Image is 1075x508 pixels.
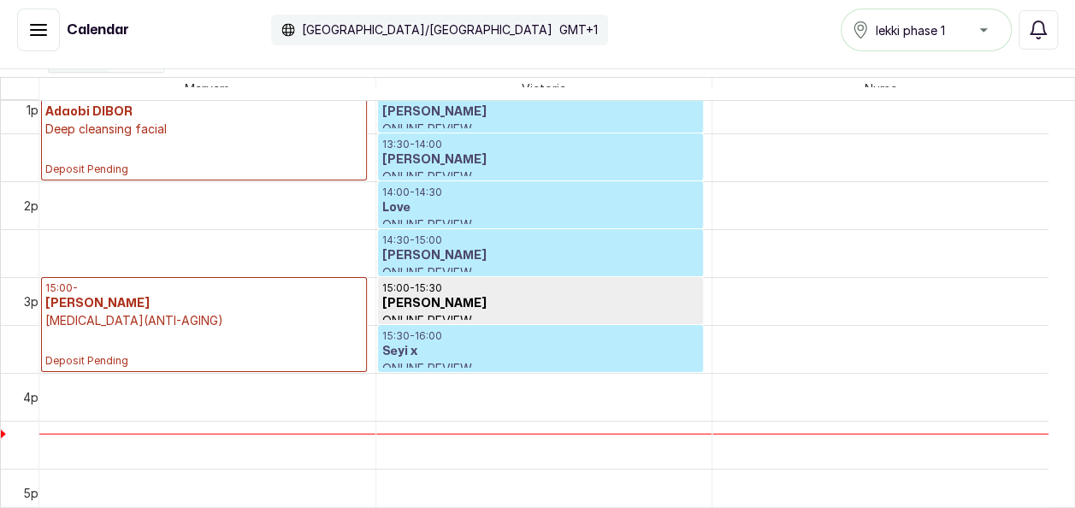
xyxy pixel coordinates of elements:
[861,78,901,99] span: Nurse
[382,121,700,138] p: ONLINE REVIEW
[302,21,552,38] p: [GEOGRAPHIC_DATA]/[GEOGRAPHIC_DATA]
[382,264,700,281] p: ONLINE REVIEW
[382,295,700,312] h3: [PERSON_NAME]
[382,343,700,360] h3: Seyi x
[382,103,700,121] h3: [PERSON_NAME]
[45,103,363,121] h3: Adaobi DIBOR
[45,354,363,368] span: Deposit Pending
[382,312,700,329] p: ONLINE REVIEW
[382,138,700,151] p: 13:30 - 14:00
[518,78,570,99] span: Victoria
[181,78,233,99] span: Maryam
[45,295,363,312] h3: [PERSON_NAME]
[45,162,363,176] span: Deposit Pending
[841,9,1012,51] button: lekki phase 1
[382,360,700,377] p: ONLINE REVIEW
[20,484,51,502] div: 5pm
[67,20,129,40] h1: Calendar
[382,168,700,186] p: ONLINE REVIEW
[382,151,700,168] h3: [PERSON_NAME]
[382,329,700,343] p: 15:30 - 16:00
[876,21,945,39] span: lekki phase 1
[382,186,700,199] p: 14:00 - 14:30
[20,388,51,406] div: 4pm
[21,197,51,215] div: 2pm
[382,281,700,295] p: 15:00 - 15:30
[45,281,363,295] p: 15:00 -
[382,247,700,264] h3: [PERSON_NAME]
[559,21,598,38] p: GMT+1
[382,199,700,216] h3: Love
[45,312,363,329] p: [MEDICAL_DATA](ANTI-AGING)
[382,233,700,247] p: 14:30 - 15:00
[45,121,363,138] p: Deep cleansing facial
[23,101,51,119] div: 1pm
[382,216,700,233] p: ONLINE REVIEW
[21,292,51,310] div: 3pm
